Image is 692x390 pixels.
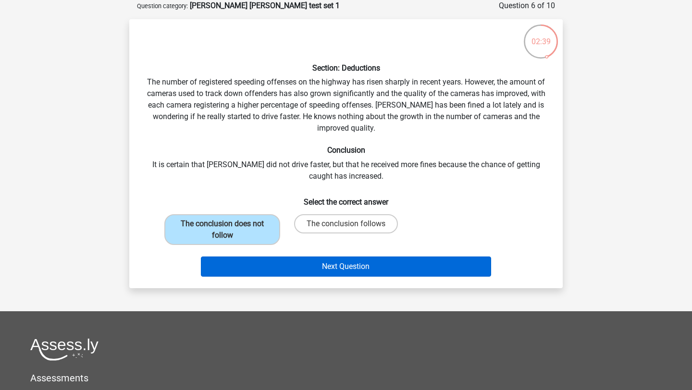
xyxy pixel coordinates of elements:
small: Question category: [137,2,188,10]
button: Next Question [201,256,492,277]
div: 02:39 [523,24,559,48]
img: Assessly logo [30,338,99,361]
h6: Section: Deductions [145,63,547,73]
h5: Assessments [30,372,662,384]
strong: [PERSON_NAME] [PERSON_NAME] test set 1 [190,1,340,10]
h6: Select the correct answer [145,190,547,207]
label: The conclusion does not follow [164,214,280,245]
h6: Conclusion [145,146,547,155]
div: The number of registered speeding offenses on the highway has risen sharply in recent years. Howe... [133,27,559,280]
label: The conclusion follows [294,214,398,233]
